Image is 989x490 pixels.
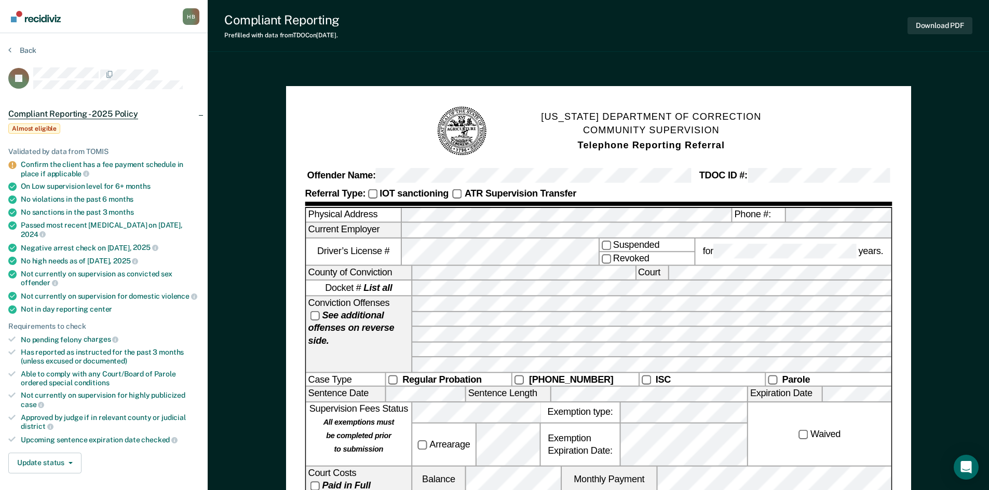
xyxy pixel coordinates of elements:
strong: List all [363,283,392,293]
input: Revoked [601,254,611,263]
span: checked [141,436,178,444]
strong: Telephone Reporting Referral [577,139,724,150]
span: 2025 [113,257,138,265]
label: Exemption type: [540,402,619,423]
label: Current Employer [306,223,400,237]
input: ISC [641,375,651,385]
div: No high needs as of [DATE], [21,256,199,265]
span: months [109,208,133,216]
div: Not currently on supervision for domestic [21,291,199,301]
strong: Regular Probation [402,374,482,385]
label: Suspended [599,239,694,251]
label: County of Conviction [306,266,411,281]
strong: TDOC ID #: [699,170,747,180]
div: Open Intercom Messenger [954,455,979,480]
span: center [90,305,112,313]
div: Not in day reporting [21,305,199,314]
span: district [21,422,53,430]
input: [PHONE_NUMBER] [514,375,524,385]
div: Approved by judge if in relevant county or judicial [21,413,199,431]
button: Download PDF [907,17,972,34]
label: Sentence Date [306,387,385,401]
span: months [126,182,151,190]
strong: See additional offenses on reverse side. [308,310,394,346]
span: Docket # [325,282,392,295]
div: Prefilled with data from TDOC on [DATE] . [224,32,340,39]
div: H B [183,8,199,25]
div: Exemption Expiration Date: [540,423,619,465]
label: Sentence Length [466,387,550,401]
div: Negative arrest check on [DATE], [21,243,199,253]
input: See additional offenses on reverse side. [310,311,319,320]
span: 2024 [21,230,46,239]
button: Back [8,46,36,55]
button: Profile dropdown button [183,8,199,25]
span: Almost eligible [8,123,60,134]
span: documented) [83,357,127,365]
label: Waived [796,427,843,440]
strong: ATR Supervision Transfer [465,188,576,199]
div: Passed most recent [MEDICAL_DATA] on [DATE], [21,221,199,239]
label: Court [635,266,667,281]
strong: ISC [655,374,670,385]
div: Case Type [306,373,385,386]
strong: Parole [782,374,810,385]
div: Compliant Reporting [224,12,340,27]
h1: [US_STATE] DEPARTMENT OF CORRECTION COMMUNITY SUPERVISION [541,110,761,152]
div: No sanctions in the past 3 [21,208,199,217]
img: Recidiviz [11,11,61,22]
label: Driver’s License # [306,239,400,265]
img: TN Seal [436,105,488,158]
input: IOT sanctioning [368,189,377,199]
label: Physical Address [306,208,400,222]
input: for years. [713,244,856,259]
span: conditions [74,379,110,387]
strong: All exemptions must be completed prior to submission [323,417,394,454]
input: ATR Supervision Transfer [453,189,462,199]
strong: Offender Name: [307,170,375,180]
div: No pending felony [21,335,199,344]
div: Conviction Offenses [306,297,411,372]
button: Update status [8,453,82,473]
label: Arrearage [415,438,472,450]
span: months [109,195,133,203]
label: Expiration Date [748,387,821,401]
div: Upcoming sentence expiration date [21,435,199,444]
label: Revoked [599,252,694,264]
span: violence [161,292,197,300]
label: for years. [700,244,885,259]
div: Requirements to check [8,322,199,331]
span: Compliant Reporting - 2025 Policy [8,109,138,119]
div: Not currently on supervision for highly publicized [21,391,199,409]
strong: Referral Type: [305,188,365,199]
div: Able to comply with any Court/Board of Parole ordered special [21,370,199,387]
div: Supervision Fees Status [306,402,411,466]
div: No violations in the past 6 [21,195,199,204]
input: Arrearage [417,440,427,450]
div: Validated by data from TOMIS [8,147,199,156]
input: Parole [767,375,777,385]
input: Waived [798,429,808,439]
label: Phone #: [732,208,784,222]
span: case [21,400,44,409]
span: 2025 [133,243,158,251]
div: Not currently on supervision as convicted sex [21,270,199,287]
div: Has reported as instructed for the past 3 months (unless excused or [21,348,199,366]
strong: [PHONE_NUMBER] [529,374,613,385]
input: Regular Probation [388,375,397,385]
span: charges [84,335,119,343]
strong: IOT sanctioning [380,188,449,199]
div: On Low supervision level for 6+ [21,182,199,191]
input: Suspended [601,241,611,250]
span: offender [21,278,58,287]
div: Confirm the client has a fee payment schedule in place if applicable [21,160,199,178]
